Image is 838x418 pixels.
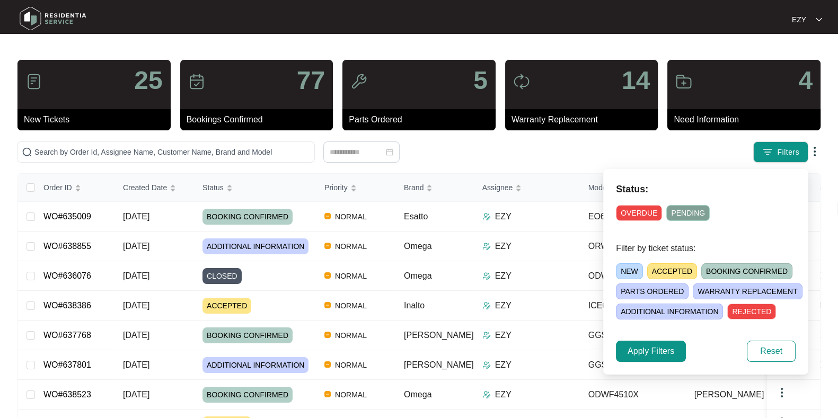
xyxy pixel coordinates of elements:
[202,357,308,373] span: ADDITIONAL INFORMATION
[202,298,251,314] span: ACCEPTED
[331,270,371,282] span: NORMAL
[513,73,530,90] img: icon
[331,240,371,253] span: NORMAL
[24,113,171,126] p: New Tickets
[202,238,308,254] span: ADDITIONAL INFORMATION
[747,341,796,362] button: Reset
[324,272,331,279] img: Vercel Logo
[647,263,697,279] span: ACCEPTED
[404,360,474,369] span: [PERSON_NAME]
[482,212,491,221] img: Assigner Icon
[43,212,91,221] a: WO#635009
[297,68,325,93] p: 77
[495,359,511,371] p: EZY
[404,390,431,399] span: Omega
[616,263,643,279] span: NEW
[588,182,608,193] span: Model
[762,147,773,157] img: filter icon
[123,242,149,251] span: [DATE]
[331,388,371,401] span: NORMAL
[331,210,371,223] span: NORMAL
[495,270,511,282] p: EZY
[628,345,674,358] span: Apply Filters
[43,331,91,340] a: WO#637768
[760,345,782,358] span: Reset
[35,174,114,202] th: Order ID
[22,147,32,157] img: search-icon
[511,113,658,126] p: Warranty Replacement
[622,68,650,93] p: 14
[616,182,796,197] p: Status:
[798,68,813,93] p: 4
[324,182,348,193] span: Priority
[324,213,331,219] img: Vercel Logo
[580,380,686,410] td: ODWF4510X
[616,205,662,221] span: OVERDUE
[701,263,792,279] span: BOOKING CONFIRMED
[616,341,686,362] button: Apply Filters
[816,17,822,22] img: dropdown arrow
[404,182,424,193] span: Brand
[114,174,194,202] th: Created Date
[777,147,799,158] span: Filters
[808,145,821,158] img: dropdown arrow
[202,268,242,284] span: CLOSED
[404,331,474,340] span: [PERSON_NAME]
[123,212,149,221] span: [DATE]
[324,332,331,338] img: Vercel Logo
[482,242,491,251] img: Assigner Icon
[324,391,331,397] img: Vercel Logo
[404,242,431,251] span: Omega
[395,174,474,202] th: Brand
[202,209,293,225] span: BOOKING CONFIRMED
[404,212,428,221] span: Esatto
[616,304,723,319] span: ADDITIONAL INFORMATION
[134,68,162,93] p: 25
[495,210,511,223] p: EZY
[123,331,149,340] span: [DATE]
[580,202,686,232] td: EO605MS
[324,361,331,368] img: Vercel Logo
[43,242,91,251] a: WO#638855
[495,329,511,342] p: EZY
[482,331,491,340] img: Assigner Icon
[580,321,686,350] td: GGSVD7 (s)
[123,360,149,369] span: [DATE]
[473,68,488,93] p: 5
[43,390,91,399] a: WO#638523
[616,242,796,255] p: Filter by ticket status:
[482,390,491,399] img: Assigner Icon
[25,73,42,90] img: icon
[43,360,91,369] a: WO#637801
[123,182,167,193] span: Created Date
[331,299,371,312] span: NORMAL
[675,73,692,90] img: icon
[324,243,331,249] img: Vercel Logo
[43,271,91,280] a: WO#636076
[580,174,686,202] th: Model
[482,182,513,193] span: Assignee
[580,232,686,261] td: ORW6XA
[324,302,331,308] img: Vercel Logo
[202,387,293,403] span: BOOKING CONFIRMED
[331,359,371,371] span: NORMAL
[482,272,491,280] img: Assigner Icon
[350,73,367,90] img: icon
[16,3,90,34] img: residentia service logo
[482,301,491,310] img: Assigner Icon
[34,146,310,158] input: Search by Order Id, Assignee Name, Customer Name, Brand and Model
[693,283,802,299] span: WARRANTY REPLACEMENT
[727,304,776,319] span: REJECTED
[580,291,686,321] td: ICE6 (s+co)
[616,283,689,299] span: PARTS ORDERED
[194,174,316,202] th: Status
[123,301,149,310] span: [DATE]
[580,350,686,380] td: GGSFLW600
[753,141,808,163] button: filter iconFilters
[580,261,686,291] td: ODWF6015X
[202,327,293,343] span: BOOKING CONFIRMED
[404,271,431,280] span: Omega
[775,386,788,399] img: dropdown arrow
[674,113,821,126] p: Need Information
[123,390,149,399] span: [DATE]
